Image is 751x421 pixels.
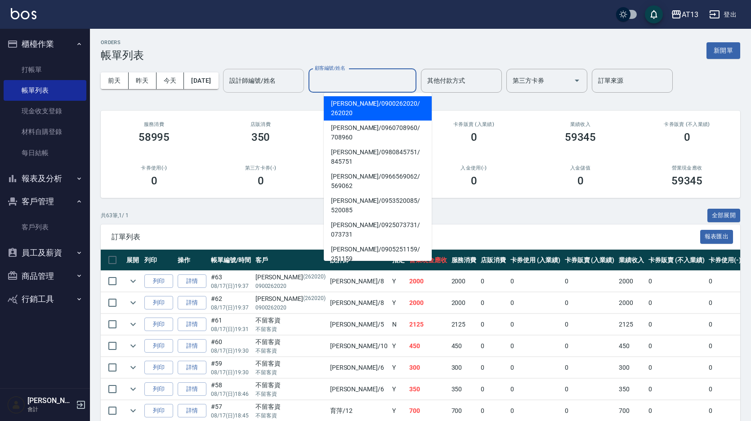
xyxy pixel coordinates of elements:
p: 08/17 (日) 19:37 [211,282,251,290]
p: 不留客資 [255,390,326,398]
td: 300 [449,357,479,378]
a: 詳情 [178,361,206,375]
td: 0 [508,292,563,314]
td: Y [390,379,407,400]
td: Y [390,357,407,378]
td: 0 [478,379,508,400]
td: 450 [407,336,449,357]
td: 0 [563,314,617,335]
span: 訂單列表 [112,233,700,242]
p: 會計 [27,405,73,413]
div: [PERSON_NAME] [255,273,326,282]
h3: 59345 [671,175,703,187]
td: 0 [646,336,706,357]
div: [PERSON_NAME] [255,294,326,304]
span: [PERSON_NAME] / 0980845751 / 845751 [324,145,432,169]
div: 不留客資 [255,359,326,368]
th: 店販消費 [478,250,508,271]
button: expand row [126,274,140,288]
td: 0 [508,336,563,357]
div: 不留客資 [255,381,326,390]
td: #61 [209,314,253,335]
td: 0 [508,379,563,400]
td: 0 [706,292,743,314]
td: 0 [563,271,617,292]
p: 08/17 (日) 18:46 [211,390,251,398]
div: AT13 [682,9,698,20]
button: AT13 [667,5,702,24]
td: 300 [617,357,646,378]
h2: 卡券使用(-) [112,165,197,171]
a: 詳情 [178,274,206,288]
td: 0 [478,357,508,378]
h3: 58995 [139,131,170,143]
h2: 營業現金應收 [644,165,729,171]
button: 報表匯出 [700,230,733,244]
button: expand row [126,361,140,374]
a: 報表匯出 [700,232,733,241]
td: 2000 [617,292,646,314]
a: 客戶列表 [4,217,86,237]
td: 2000 [407,292,449,314]
td: [PERSON_NAME] /8 [328,292,390,314]
p: 不留客資 [255,325,326,333]
th: 卡券販賣 (入業績) [563,250,617,271]
td: 0 [563,379,617,400]
button: save [645,5,663,23]
button: 今天 [156,72,184,89]
button: 列印 [144,361,173,375]
td: #58 [209,379,253,400]
h2: 店販消費 [218,121,303,127]
button: 客戶管理 [4,190,86,213]
td: 0 [563,357,617,378]
div: 不留客資 [255,316,326,325]
h2: 入金使用(-) [431,165,516,171]
span: [PERSON_NAME] / 0905251159 / 251159 [324,242,432,266]
td: [PERSON_NAME] /6 [328,379,390,400]
a: 帳單列表 [4,80,86,101]
td: 0 [478,336,508,357]
p: 不留客資 [255,347,326,355]
h2: 第三方卡券(-) [218,165,303,171]
h3: 0 [258,175,264,187]
td: 0 [508,357,563,378]
p: 0900262020 [255,304,326,312]
h3: 0 [471,175,477,187]
td: #62 [209,292,253,314]
span: [PERSON_NAME] / 0900262020 / 262020 [324,96,432,121]
a: 每日結帳 [4,143,86,163]
th: 展開 [124,250,142,271]
h2: 業績收入 [538,121,623,127]
h2: 卡券販賣 (不入業績) [644,121,729,127]
td: #63 [209,271,253,292]
td: 2125 [449,314,479,335]
span: [PERSON_NAME] / 0960708960 / 708960 [324,121,432,145]
th: 卡券使用 (入業績) [508,250,563,271]
a: 新開單 [706,46,740,54]
a: 打帳單 [4,59,86,80]
img: Logo [11,8,36,19]
td: 0 [706,336,743,357]
td: 0 [646,357,706,378]
td: 350 [617,379,646,400]
td: 450 [449,336,479,357]
p: 08/17 (日) 19:31 [211,325,251,333]
p: 不留客資 [255,368,326,376]
button: expand row [126,382,140,396]
img: Person [7,396,25,414]
p: 共 63 筆, 1 / 1 [101,211,129,219]
button: 全部展開 [707,209,741,223]
td: Y [390,292,407,314]
p: 08/17 (日) 19:37 [211,304,251,312]
td: [PERSON_NAME] /10 [328,336,390,357]
h3: 0 [471,131,477,143]
h3: 帳單列表 [101,49,144,62]
td: [PERSON_NAME] /5 [328,314,390,335]
td: Y [390,271,407,292]
a: 詳情 [178,404,206,418]
td: 300 [407,357,449,378]
button: expand row [126,318,140,331]
td: 350 [407,379,449,400]
td: 2000 [449,271,479,292]
button: expand row [126,404,140,417]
